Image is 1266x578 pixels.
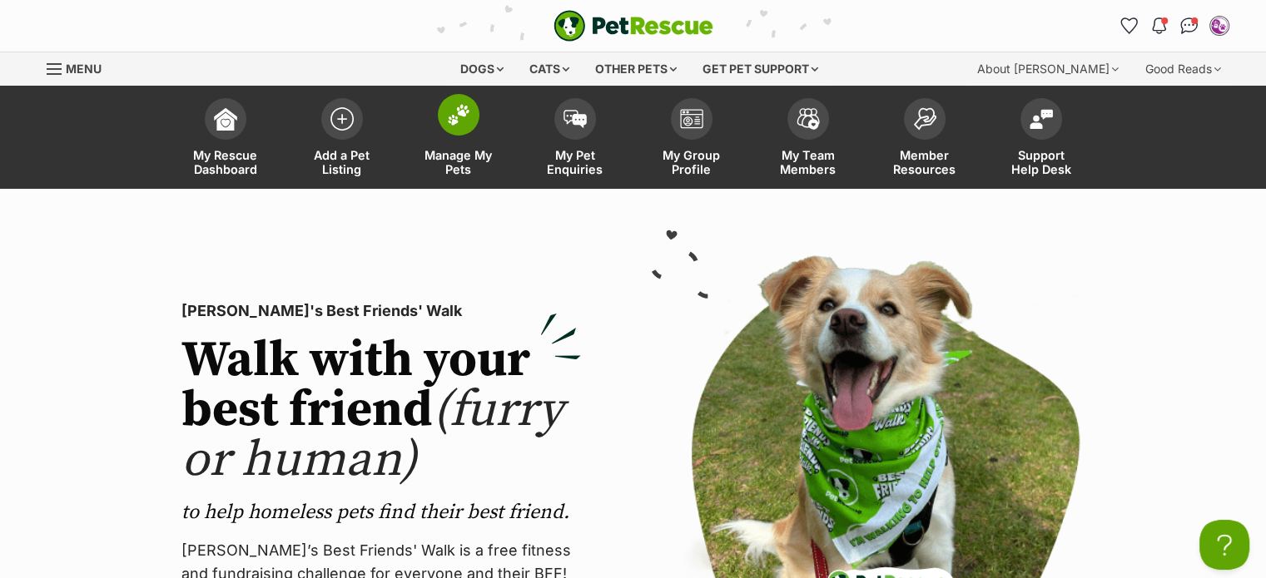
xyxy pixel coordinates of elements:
[554,10,713,42] img: logo-e224e6f780fb5917bec1dbf3a21bbac754714ae5b6737aabdf751b685950b380.svg
[1152,17,1165,34] img: notifications-46538b983faf8c2785f20acdc204bb7945ddae34d4c08c2a6579f10ce5e182be.svg
[1199,520,1249,570] iframe: Help Scout Beacon - Open
[400,90,517,189] a: Manage My Pets
[518,52,581,86] div: Cats
[1146,12,1173,39] button: Notifications
[680,109,703,129] img: group-profile-icon-3fa3cf56718a62981997c0bc7e787c4b2cf8bcc04b72c1350f741eb67cf2f40e.svg
[691,52,830,86] div: Get pet support
[771,148,846,176] span: My Team Members
[188,148,263,176] span: My Rescue Dashboard
[750,90,866,189] a: My Team Members
[305,148,380,176] span: Add a Pet Listing
[563,110,587,128] img: pet-enquiries-icon-7e3ad2cf08bfb03b45e93fb7055b45f3efa6380592205ae92323e6603595dc1f.svg
[1030,109,1053,129] img: help-desk-icon-fdf02630f3aa405de69fd3d07c3f3aa587a6932b1a1747fa1d2bba05be0121f9.svg
[181,299,581,323] p: [PERSON_NAME]'s Best Friends' Walk
[1211,17,1228,34] img: Northern Rivers Animal Services Inc profile pic
[866,90,983,189] a: Member Resources
[214,107,237,131] img: dashboard-icon-eb2f2d2d3e046f16d808141f083e7271f6b2e854fb5c12c21221c1fb7104beca.svg
[1116,12,1233,39] ul: Account quick links
[966,52,1130,86] div: About [PERSON_NAME]
[47,52,113,82] a: Menu
[330,107,354,131] img: add-pet-listing-icon-0afa8454b4691262ce3f59096e99ab1cd57d4a30225e0717b998d2c9b9846f56.svg
[181,499,581,526] p: to help homeless pets find their best friend.
[1180,17,1198,34] img: chat-41dd97257d64d25036548639549fe6c8038ab92f7586957e7f3b1b290dea8141.svg
[447,104,470,126] img: manage-my-pets-icon-02211641906a0b7f246fdf0571729dbe1e7629f14944591b6c1af311fb30b64b.svg
[887,148,962,176] span: Member Resources
[284,90,400,189] a: Add a Pet Listing
[583,52,688,86] div: Other pets
[517,90,633,189] a: My Pet Enquiries
[66,62,102,76] span: Menu
[1206,12,1233,39] button: My account
[538,148,613,176] span: My Pet Enquiries
[913,107,936,130] img: member-resources-icon-8e73f808a243e03378d46382f2149f9095a855e16c252ad45f914b54edf8863c.svg
[1134,52,1233,86] div: Good Reads
[1176,12,1203,39] a: Conversations
[633,90,750,189] a: My Group Profile
[449,52,515,86] div: Dogs
[797,108,820,130] img: team-members-icon-5396bd8760b3fe7c0b43da4ab00e1e3bb1a5d9ba89233759b79545d2d3fc5d0d.svg
[421,148,496,176] span: Manage My Pets
[1116,12,1143,39] a: Favourites
[167,90,284,189] a: My Rescue Dashboard
[554,10,713,42] a: PetRescue
[654,148,729,176] span: My Group Profile
[181,379,563,492] span: (furry or human)
[181,336,581,486] h2: Walk with your best friend
[983,90,1100,189] a: Support Help Desk
[1004,148,1079,176] span: Support Help Desk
